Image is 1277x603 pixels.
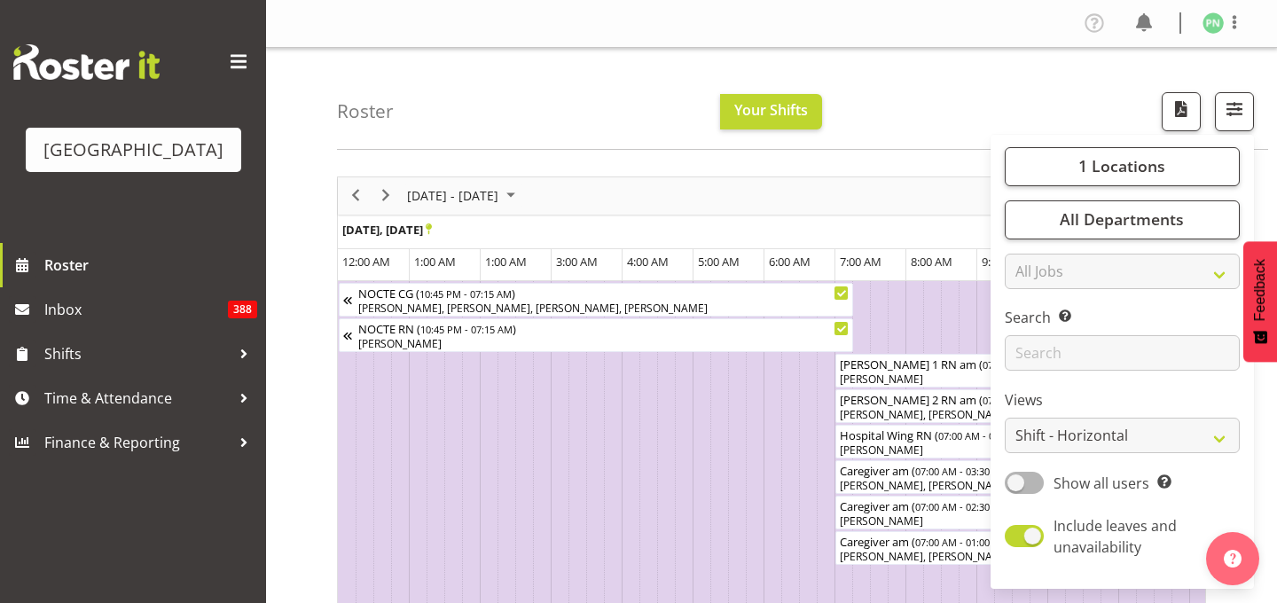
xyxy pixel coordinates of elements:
[1243,241,1277,362] button: Feedback - Show survey
[337,101,394,121] h4: Roster
[43,137,223,163] div: [GEOGRAPHIC_DATA]
[720,94,822,129] button: Your Shifts
[44,296,228,323] span: Inbox
[1224,550,1242,568] img: help-xxl-2.png
[1078,155,1165,176] span: 1 Locations
[44,429,231,456] span: Finance & Reporting
[1215,92,1254,131] button: Filter Shifts
[1252,259,1268,321] span: Feedback
[1203,12,1224,34] img: penny-navidad674.jpg
[1162,92,1201,131] button: Download a PDF of the roster according to the set date range.
[44,341,231,367] span: Shifts
[734,100,808,120] span: Your Shifts
[228,301,257,318] span: 388
[44,252,257,278] span: Roster
[44,385,231,411] span: Time & Attendance
[13,44,160,80] img: Rosterit website logo
[1005,147,1240,186] button: 1 Locations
